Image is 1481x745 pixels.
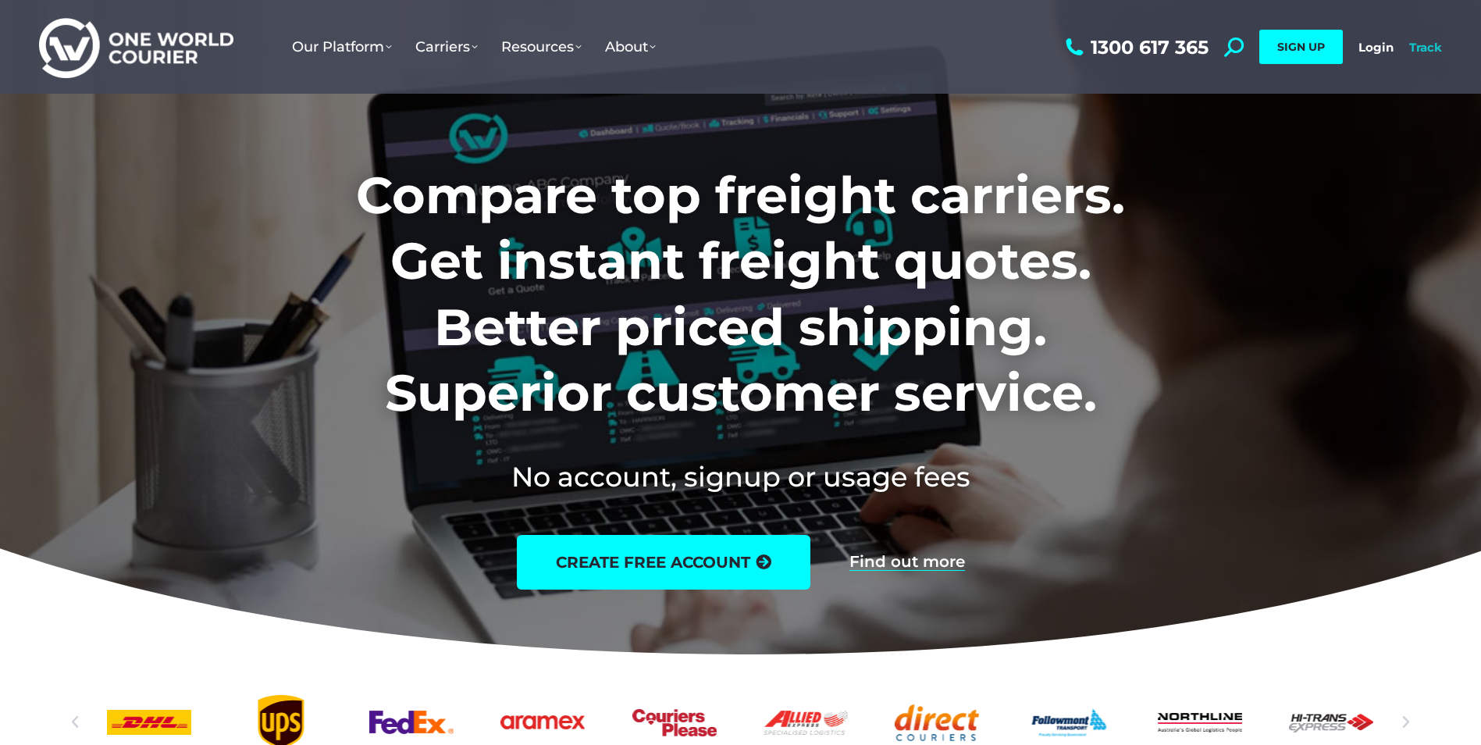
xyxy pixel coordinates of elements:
a: Carriers [404,23,490,71]
span: About [605,38,656,55]
a: 1300 617 365 [1062,37,1209,57]
span: Resources [501,38,582,55]
span: Our Platform [292,38,392,55]
a: About [593,23,668,71]
a: create free account [517,535,810,590]
span: SIGN UP [1277,40,1325,54]
a: Our Platform [280,23,404,71]
a: Track [1409,40,1442,55]
h1: Compare top freight carriers. Get instant freight quotes. Better priced shipping. Superior custom... [253,162,1228,426]
a: Login [1358,40,1394,55]
a: Find out more [849,554,965,571]
a: Resources [490,23,593,71]
img: One World Courier [39,16,233,79]
a: SIGN UP [1259,30,1343,64]
span: Carriers [415,38,478,55]
h2: No account, signup or usage fees [253,458,1228,496]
